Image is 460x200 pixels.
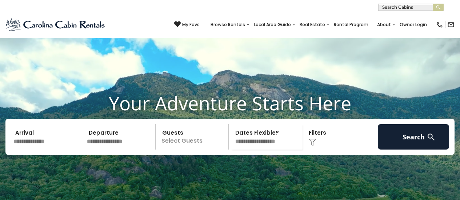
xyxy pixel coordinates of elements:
[330,20,372,30] a: Rental Program
[427,132,436,142] img: search-regular-white.png
[250,20,295,30] a: Local Area Guide
[396,20,431,30] a: Owner Login
[5,17,106,32] img: Blue-2.png
[182,21,200,28] span: My Favs
[447,21,455,28] img: mail-regular-black.png
[436,21,443,28] img: phone-regular-black.png
[158,124,229,150] p: Select Guests
[207,20,249,30] a: Browse Rentals
[5,92,455,114] h1: Your Adventure Starts Here
[378,124,449,150] button: Search
[373,20,395,30] a: About
[296,20,329,30] a: Real Estate
[309,139,316,146] img: filter--v1.png
[174,21,200,28] a: My Favs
